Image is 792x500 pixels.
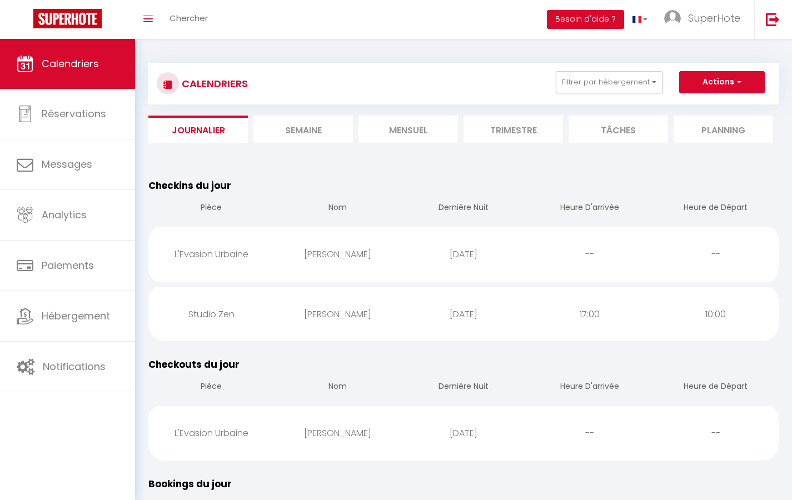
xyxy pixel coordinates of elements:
[556,71,663,93] button: Filtrer par hébergement
[275,236,401,272] div: [PERSON_NAME]
[43,359,106,373] span: Notifications
[526,372,652,403] th: Heure D'arrivée
[33,9,102,28] img: Super Booking
[401,296,527,332] div: [DATE]
[148,415,275,451] div: L'Evasion Urbaine
[652,236,779,272] div: --
[42,57,99,71] span: Calendriers
[148,372,275,403] th: Pièce
[275,372,401,403] th: Nom
[42,309,110,323] span: Hébergement
[148,358,240,371] span: Checkouts du jour
[358,116,458,143] li: Mensuel
[526,193,652,224] th: Heure D'arrivée
[674,116,773,143] li: Planning
[148,116,248,143] li: Journalier
[42,157,92,171] span: Messages
[652,193,779,224] th: Heure de Départ
[42,208,87,222] span: Analytics
[179,71,248,96] h3: CALENDRIERS
[652,415,779,451] div: --
[652,372,779,403] th: Heure de Départ
[464,116,563,143] li: Trimestre
[401,415,527,451] div: [DATE]
[275,193,401,224] th: Nom
[9,4,42,38] button: Ouvrir le widget de chat LiveChat
[148,477,232,491] span: Bookings du jour
[688,11,740,25] span: SuperHote
[526,236,652,272] div: --
[253,116,353,143] li: Semaine
[679,71,765,93] button: Actions
[401,193,527,224] th: Dernière Nuit
[148,236,275,272] div: L'Evasion Urbaine
[664,10,681,27] img: ...
[148,193,275,224] th: Pièce
[401,372,527,403] th: Dernière Nuit
[42,107,106,121] span: Réservations
[547,10,624,29] button: Besoin d'aide ?
[170,12,208,24] span: Chercher
[526,296,652,332] div: 17:00
[526,415,652,451] div: --
[652,296,779,332] div: 10:00
[148,179,231,192] span: Checkins du jour
[42,258,94,272] span: Paiements
[401,236,527,272] div: [DATE]
[569,116,668,143] li: Tâches
[275,296,401,332] div: [PERSON_NAME]
[275,415,401,451] div: [PERSON_NAME]
[148,296,275,332] div: Studio Zen
[766,12,780,26] img: logout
